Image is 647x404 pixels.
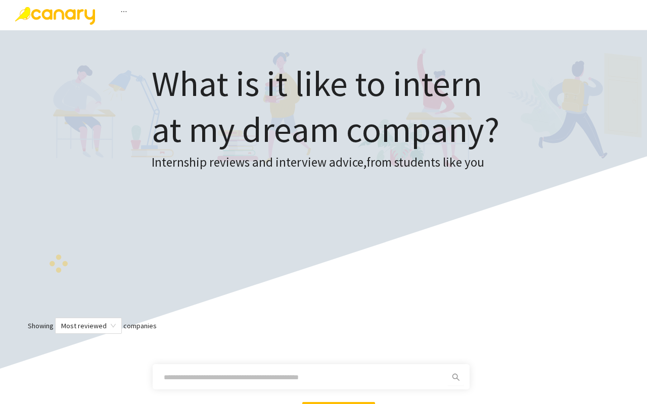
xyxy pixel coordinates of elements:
[120,8,127,15] span: ellipsis
[152,61,499,153] h1: What is it like to intern
[10,318,637,334] div: Showing companies
[152,107,499,151] span: at my dream company?
[61,318,116,333] span: Most reviewed
[448,369,464,385] button: search
[152,153,499,173] h3: Internship reviews and interview advice, from students like you
[448,373,464,381] span: search
[15,7,95,25] img: Canary Logo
